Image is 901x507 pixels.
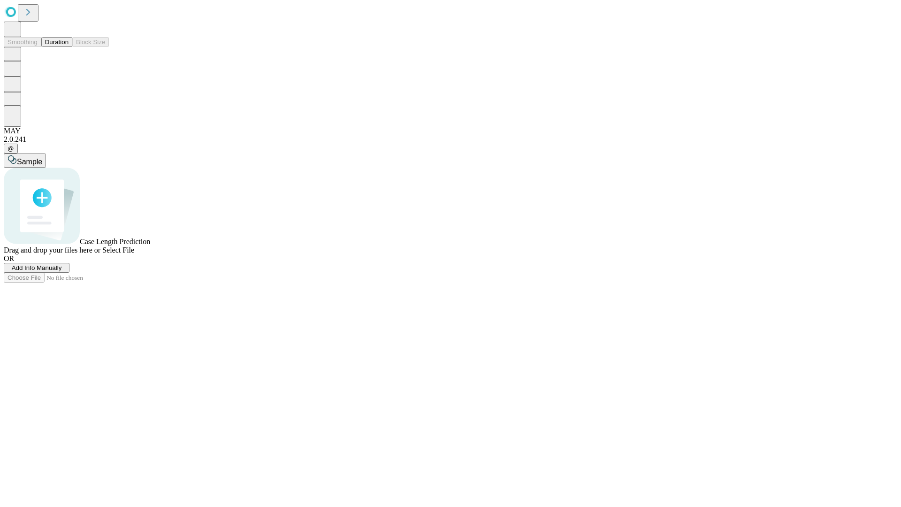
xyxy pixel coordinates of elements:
[4,254,14,262] span: OR
[4,154,46,168] button: Sample
[17,158,42,166] span: Sample
[4,37,41,47] button: Smoothing
[41,37,72,47] button: Duration
[72,37,109,47] button: Block Size
[4,127,897,135] div: MAY
[80,238,150,246] span: Case Length Prediction
[12,264,62,271] span: Add Info Manually
[102,246,134,254] span: Select File
[4,144,18,154] button: @
[8,145,14,152] span: @
[4,263,69,273] button: Add Info Manually
[4,246,100,254] span: Drag and drop your files here or
[4,135,897,144] div: 2.0.241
